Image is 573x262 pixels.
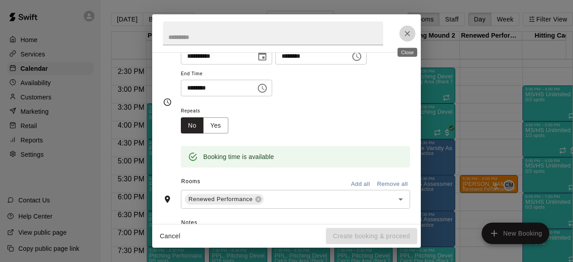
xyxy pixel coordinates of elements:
div: Close [398,48,417,57]
div: Renewed Performance [185,194,264,205]
button: No [181,117,204,134]
button: Choose time, selected time is 5:15 PM [253,79,271,97]
span: Repeats [181,105,235,117]
button: Choose date, selected date is Oct 15, 2025 [253,47,271,65]
span: Rooms [181,178,201,185]
button: Choose time, selected time is 4:45 PM [348,47,366,65]
button: Add all [346,177,375,191]
button: Yes [203,117,228,134]
div: outlined button group [181,117,228,134]
button: Cancel [156,228,184,245]
div: Booking time is available [203,149,274,165]
span: Notes [181,216,410,230]
span: End Time [181,68,272,80]
button: Remove all [375,177,410,191]
button: Close [399,26,415,42]
span: Renewed Performance [185,195,257,204]
button: Open [394,193,407,206]
svg: Rooms [163,195,172,204]
svg: Timing [163,98,172,107]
